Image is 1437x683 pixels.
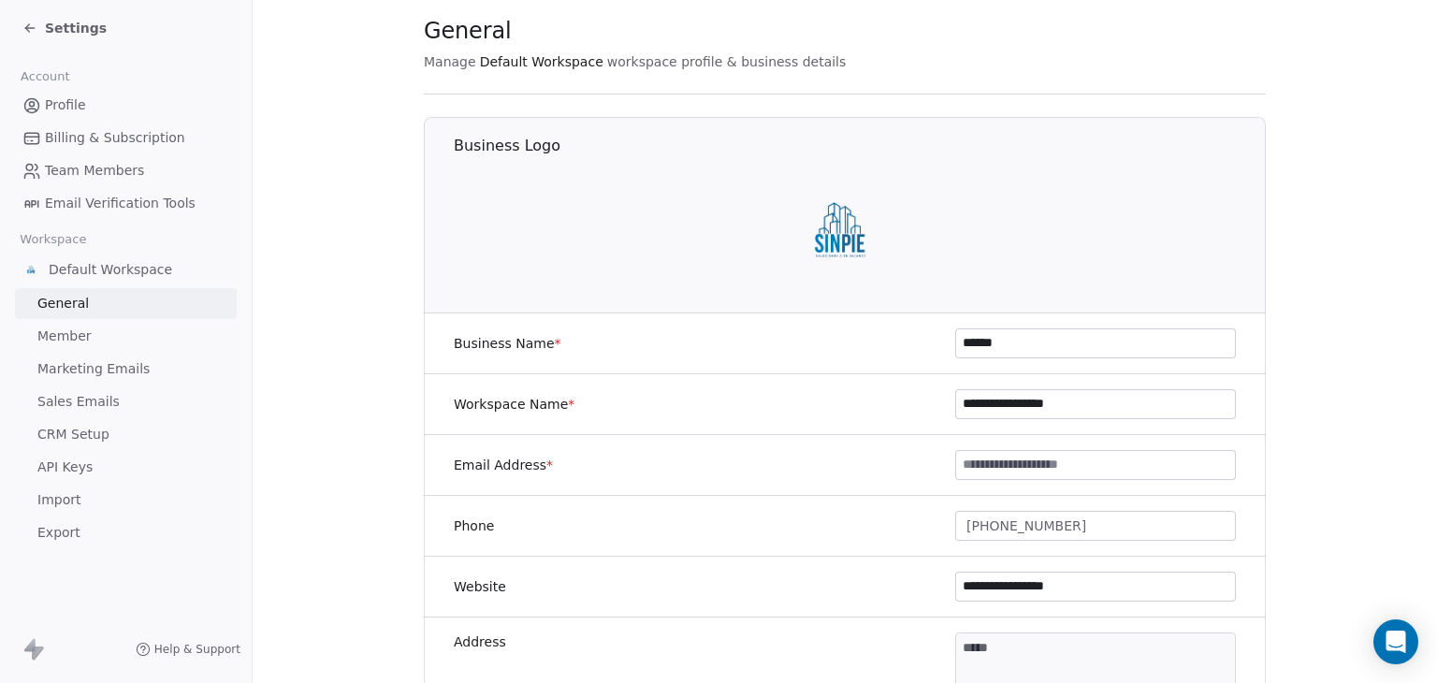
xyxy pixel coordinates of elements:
[454,516,494,535] label: Phone
[15,288,237,319] a: General
[37,359,150,379] span: Marketing Emails
[480,52,603,71] span: Default Workspace
[154,642,240,657] span: Help & Support
[45,128,185,148] span: Billing & Subscription
[49,260,172,279] span: Default Workspace
[12,63,78,91] span: Account
[607,52,847,71] span: workspace profile & business details
[15,452,237,483] a: API Keys
[966,516,1086,536] span: [PHONE_NUMBER]
[1373,619,1418,664] div: Open Intercom Messenger
[37,392,120,412] span: Sales Emails
[45,19,107,37] span: Settings
[454,577,506,596] label: Website
[15,517,237,548] a: Export
[15,354,237,385] a: Marketing Emails
[454,456,553,474] label: Email Address
[454,632,506,651] label: Address
[37,458,93,477] span: API Keys
[15,123,237,153] a: Billing & Subscription
[15,155,237,186] a: Team Members
[15,419,237,450] a: CRM Setup
[15,485,237,516] a: Import
[454,395,574,414] label: Workspace Name
[37,294,89,313] span: General
[136,642,240,657] a: Help & Support
[37,523,80,543] span: Export
[454,334,561,353] label: Business Name
[955,511,1236,541] button: [PHONE_NUMBER]
[15,386,237,417] a: Sales Emails
[22,260,41,279] img: SinPie-PNG-Logotipo.png
[22,19,107,37] a: Settings
[37,425,109,444] span: CRM Setup
[37,490,80,510] span: Import
[37,327,92,346] span: Member
[45,194,196,213] span: Email Verification Tools
[12,225,94,254] span: Workspace
[15,90,237,121] a: Profile
[45,95,86,115] span: Profile
[15,188,237,219] a: Email Verification Tools
[454,136,1267,156] h1: Business Logo
[45,161,144,181] span: Team Members
[424,17,512,45] span: General
[15,321,237,352] a: Member
[786,167,906,287] img: SinPie-PNG-Logotipo.png
[424,52,476,71] span: Manage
